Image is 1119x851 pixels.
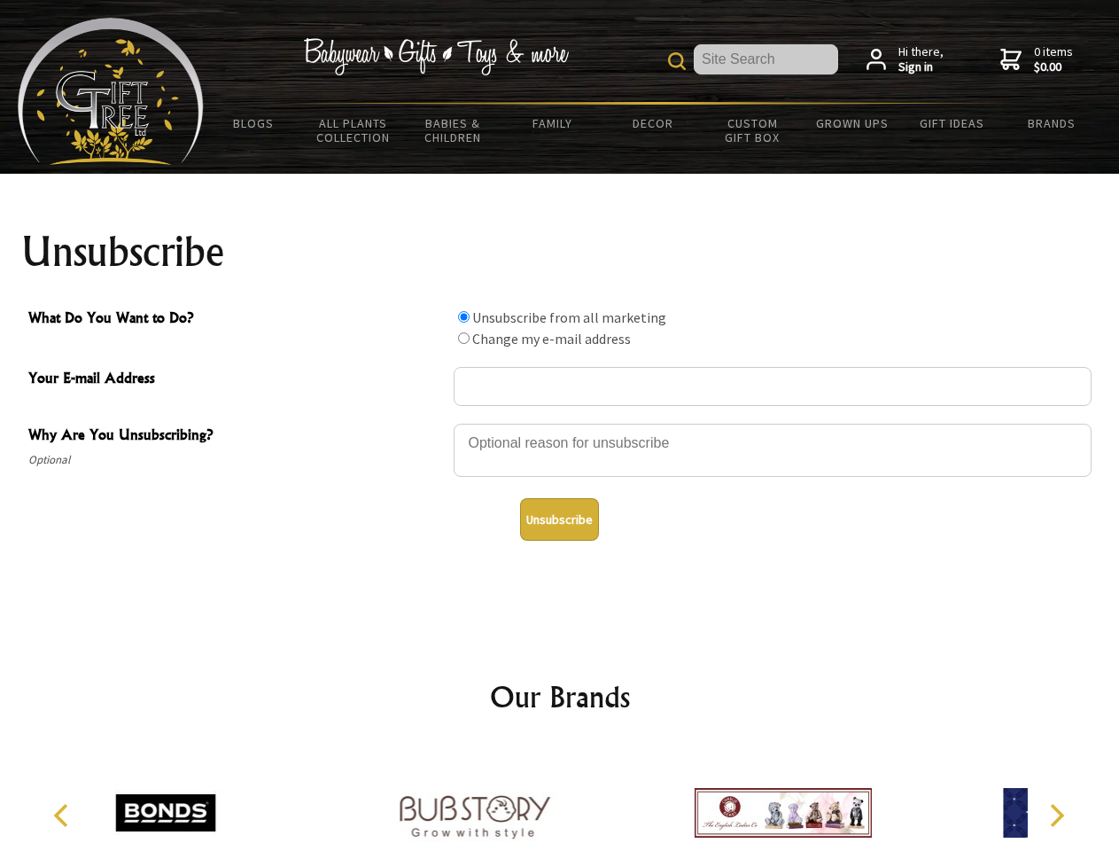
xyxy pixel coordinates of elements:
[28,367,445,393] span: Your E-mail Address
[458,332,470,344] input: What Do You Want to Do?
[454,367,1092,406] input: Your E-mail Address
[602,105,703,142] a: Decor
[458,311,470,323] input: What Do You Want to Do?
[1034,59,1073,75] strong: $0.00
[44,796,83,835] button: Previous
[1002,105,1102,142] a: Brands
[1000,44,1073,75] a: 0 items$0.00
[1037,796,1076,835] button: Next
[204,105,304,142] a: BLOGS
[403,105,503,156] a: Babies & Children
[472,330,631,347] label: Change my e-mail address
[28,307,445,332] span: What Do You Want to Do?
[472,308,666,326] label: Unsubscribe from all marketing
[303,38,569,75] img: Babywear - Gifts - Toys & more
[902,105,1002,142] a: Gift Ideas
[35,675,1084,718] h2: Our Brands
[866,44,944,75] a: Hi there,Sign in
[21,230,1099,273] h1: Unsubscribe
[802,105,902,142] a: Grown Ups
[1034,43,1073,75] span: 0 items
[898,59,944,75] strong: Sign in
[703,105,803,156] a: Custom Gift Box
[28,424,445,449] span: Why Are You Unsubscribing?
[18,18,204,165] img: Babyware - Gifts - Toys and more...
[28,449,445,471] span: Optional
[668,52,686,70] img: product search
[520,498,599,541] button: Unsubscribe
[304,105,404,156] a: All Plants Collection
[503,105,603,142] a: Family
[454,424,1092,477] textarea: Why Are You Unsubscribing?
[898,44,944,75] span: Hi there,
[694,44,838,74] input: Site Search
